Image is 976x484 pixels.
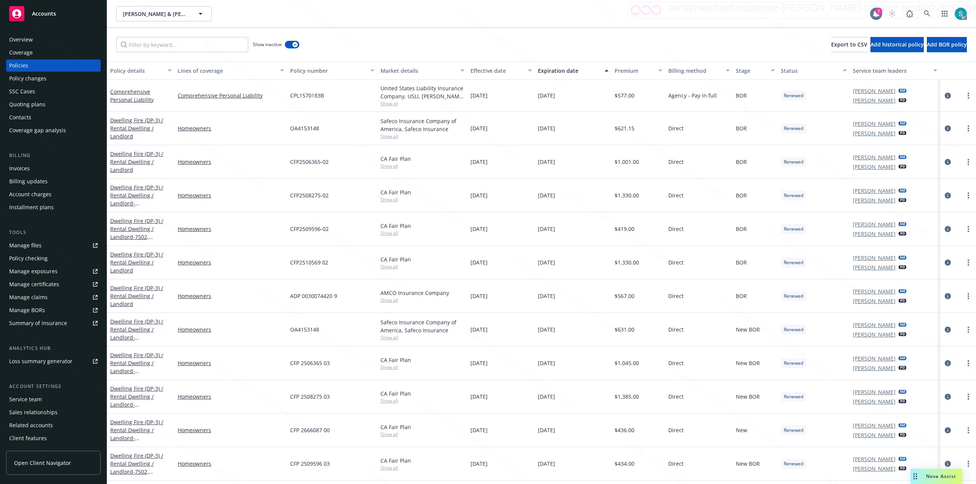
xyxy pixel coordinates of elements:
[9,317,67,329] div: Summary of insurance
[736,225,747,233] span: BOR
[9,72,47,85] div: Policy changes
[110,452,163,483] a: Dwelling Fire (DP-3) / Rental Dwelling / Landlord
[784,360,803,367] span: Renewed
[380,423,464,431] div: CA Fair Plan
[668,91,717,99] span: Agency - Pay in full
[178,292,284,300] a: Homeowners
[538,67,600,75] div: Expiration date
[123,10,189,18] span: [PERSON_NAME] & [PERSON_NAME]
[6,152,101,159] div: Billing
[875,8,882,14] div: 7
[943,224,952,234] a: circleInformation
[784,159,803,165] span: Renewed
[964,258,973,267] a: more
[736,258,747,266] span: BOR
[290,292,337,300] span: ADP 0030074420 9
[964,325,973,334] a: more
[853,196,896,204] a: [PERSON_NAME]
[9,252,48,264] div: Policy checking
[964,224,973,234] a: more
[615,124,634,132] span: $621.15
[910,469,920,484] div: Drag to move
[290,258,328,266] span: CFP2510569 02
[116,6,212,21] button: [PERSON_NAME] & [PERSON_NAME]
[470,325,488,333] span: [DATE]
[784,393,803,400] span: Renewed
[380,318,464,334] div: Safeco Insurance Company of America, Safeco Insurance
[535,61,612,80] button: Expiration date
[615,258,639,266] span: $1,330.00
[9,124,66,136] div: Coverage gap analysis
[9,111,31,123] div: Contacts
[178,460,284,468] a: Homeowners
[380,100,464,107] span: Show all
[943,157,952,167] a: circleInformation
[178,393,284,401] a: Homeowners
[615,359,639,367] span: $1,045.00
[110,284,163,308] a: Dwelling Fire (DP-3) / Rental Dwelling / Landlord
[380,364,464,370] span: Show all
[943,459,952,468] a: circleInformation
[784,192,803,199] span: Renewed
[6,393,101,405] a: Service team
[781,67,838,75] div: Status
[9,432,47,444] div: Client features
[668,225,684,233] span: Direct
[470,225,488,233] span: [DATE]
[964,91,973,100] a: more
[380,356,464,364] div: CA Fair Plan
[853,321,896,329] a: [PERSON_NAME]
[470,393,488,401] span: [DATE]
[6,291,101,303] a: Manage claims
[290,325,319,333] span: OA4153148
[538,124,555,132] span: [DATE]
[380,67,456,75] div: Market details
[6,188,101,200] a: Account charges
[380,163,464,169] span: Show all
[6,239,101,252] a: Manage files
[668,67,721,75] div: Billing method
[853,465,896,473] a: [PERSON_NAME]
[964,292,973,301] a: more
[470,124,488,132] span: [DATE]
[6,265,101,277] a: Manage exposures
[9,419,53,431] div: Related accounts
[884,6,900,21] a: Start snowing
[178,359,284,367] a: Homeowners
[290,158,329,166] span: CFP2506365-02
[6,201,101,213] a: Installment plans
[290,225,329,233] span: CFP2509596-02
[110,150,163,173] a: Dwelling Fire (DP-3) / Rental Dwelling / Landlord
[9,98,45,111] div: Quoting plans
[290,393,330,401] span: CFP 2508275 03
[615,67,654,75] div: Premium
[380,431,464,438] span: Show all
[736,292,747,300] span: BOR
[178,67,276,75] div: Lines of coverage
[736,325,760,333] span: New BOR
[831,41,867,48] span: Export to CSV
[943,258,952,267] a: circleInformation
[9,265,58,277] div: Manage exposures
[6,304,101,316] a: Manage BORs
[110,401,159,416] span: - [STREET_ADDRESS]
[110,468,159,483] span: - 7502,[STREET_ADDRESS]
[6,355,101,367] a: Loss summary generator
[110,200,159,215] span: - [STREET_ADDRESS]
[615,91,634,99] span: $577.00
[290,191,329,199] span: CFP2508275-02
[943,325,952,334] a: circleInformation
[178,91,284,99] a: Comprehensive Personal Liability
[964,392,973,401] a: more
[9,59,28,72] div: Policies
[6,98,101,111] a: Quoting plans
[380,397,464,404] span: Show all
[853,230,896,238] a: [PERSON_NAME]
[964,124,973,133] a: more
[538,460,555,468] span: [DATE]
[380,389,464,397] div: CA Fair Plan
[538,225,555,233] span: [DATE]
[6,3,101,24] a: Accounts
[6,85,101,98] a: SSC Cases
[943,191,952,200] a: circleInformation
